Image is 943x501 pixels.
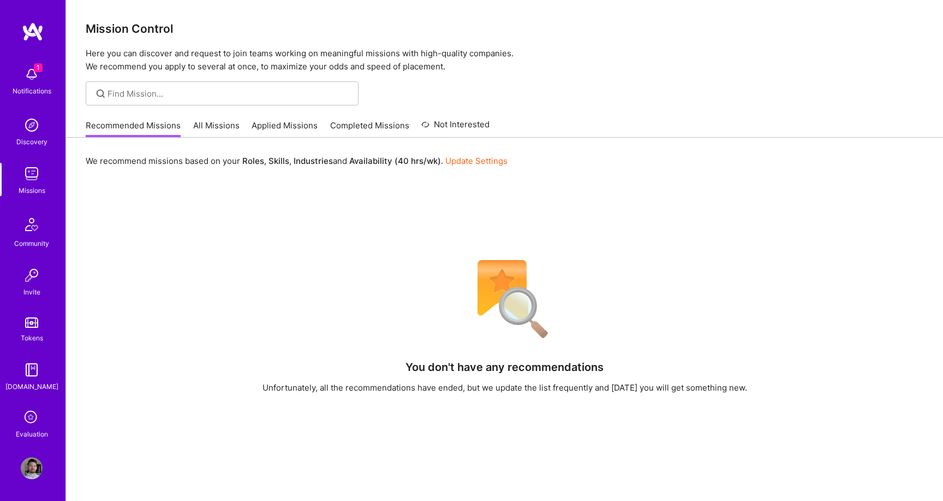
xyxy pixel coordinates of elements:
[21,264,43,286] img: Invite
[22,22,44,42] img: logo
[242,156,264,166] b: Roles
[21,114,43,136] img: discovery
[14,238,49,249] div: Community
[94,87,107,100] i: icon SearchGrey
[86,120,181,138] a: Recommended Missions
[21,359,43,381] img: guide book
[5,381,58,392] div: [DOMAIN_NAME]
[421,118,490,138] a: Not Interested
[19,185,45,196] div: Missions
[13,85,51,97] div: Notifications
[21,332,43,344] div: Tokens
[25,317,38,328] img: tokens
[16,136,47,148] div: Discovery
[349,156,441,166] b: Availability (40 hrs/wk)
[268,156,289,166] b: Skills
[86,22,923,36] h3: Mission Control
[458,253,551,346] img: No Results
[21,408,42,428] i: icon SelectionTeam
[21,457,43,479] img: User Avatar
[23,286,40,298] div: Invite
[16,428,48,440] div: Evaluation
[193,120,240,138] a: All Missions
[21,63,43,85] img: bell
[330,120,409,138] a: Completed Missions
[262,382,747,393] div: Unfortunately, all the recommendations have ended, but we update the list frequently and [DATE] y...
[405,361,604,374] h4: You don't have any recommendations
[294,156,333,166] b: Industries
[86,47,923,73] p: Here you can discover and request to join teams working on meaningful missions with high-quality ...
[19,211,45,238] img: Community
[108,88,350,99] input: Find Mission...
[34,63,43,72] span: 1
[86,155,508,167] p: We recommend missions based on your , , and .
[252,120,318,138] a: Applied Missions
[445,156,508,166] a: Update Settings
[21,163,43,185] img: teamwork
[18,457,45,479] a: User Avatar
